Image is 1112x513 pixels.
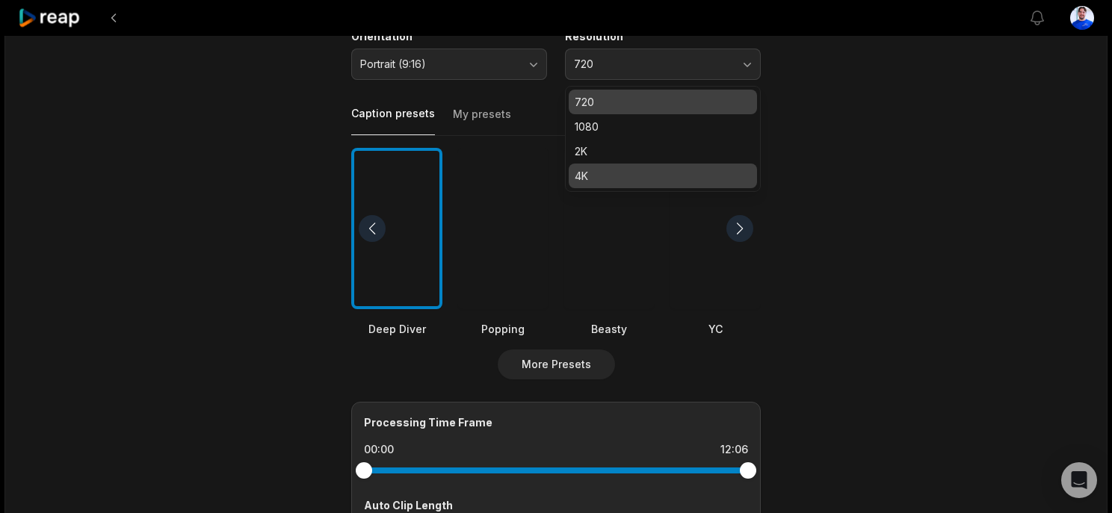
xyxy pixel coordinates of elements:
div: 00:00 [364,442,394,457]
div: Auto Clip Length [364,497,748,513]
div: Processing Time Frame [364,414,748,430]
div: Deep Diver [351,321,442,337]
label: Orientation [351,30,547,43]
p: 1080 [575,119,751,134]
div: 12:06 [720,442,748,457]
div: 720 [565,86,761,192]
div: YC [670,321,761,337]
label: Resolution [565,30,761,43]
p: 720 [575,94,751,110]
p: 4K [575,168,751,184]
span: Portrait (9:16) [360,57,517,71]
button: 720 [565,49,761,80]
p: 2K [575,143,751,159]
button: More Presets [498,349,615,379]
button: My presets [453,107,511,135]
div: Open Intercom Messenger [1061,462,1097,498]
div: Popping [457,321,549,337]
button: Portrait (9:16) [351,49,547,80]
div: Beasty [563,321,655,337]
span: 720 [574,57,731,71]
button: Caption presets [351,106,435,135]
